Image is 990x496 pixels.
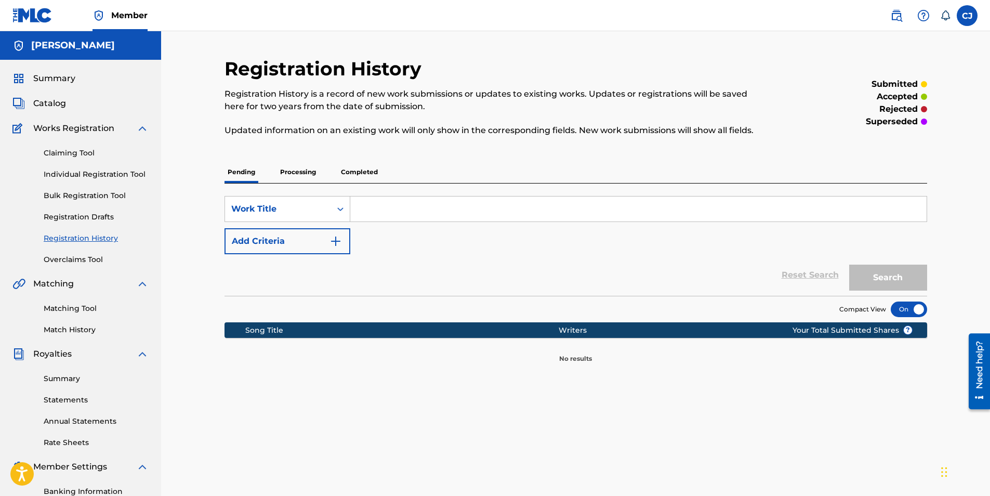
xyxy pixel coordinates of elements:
[44,212,149,223] a: Registration Drafts
[44,324,149,335] a: Match History
[44,190,149,201] a: Bulk Registration Tool
[44,395,149,406] a: Statements
[44,169,149,180] a: Individual Registration Tool
[225,161,258,183] p: Pending
[917,9,930,22] img: help
[338,161,381,183] p: Completed
[245,325,559,336] div: Song Title
[44,148,149,159] a: Claiming Tool
[33,348,72,360] span: Royalties
[12,348,25,360] img: Royalties
[12,461,25,473] img: Member Settings
[559,325,826,336] div: Writers
[957,5,978,26] div: User Menu
[136,348,149,360] img: expand
[12,97,25,110] img: Catalog
[879,103,918,115] p: rejected
[329,235,342,247] img: 9d2ae6d4665cec9f34b9.svg
[12,8,52,23] img: MLC Logo
[839,305,886,314] span: Compact View
[44,303,149,314] a: Matching Tool
[938,446,990,496] iframe: Chat Widget
[890,9,903,22] img: search
[12,72,75,85] a: SummarySummary
[225,88,765,113] p: Registration History is a record of new work submissions or updates to existing works. Updates or...
[136,461,149,473] img: expand
[866,115,918,128] p: superseded
[33,72,75,85] span: Summary
[44,233,149,244] a: Registration History
[872,78,918,90] p: submitted
[559,342,592,363] p: No results
[904,326,912,334] span: ?
[33,461,107,473] span: Member Settings
[231,203,325,215] div: Work Title
[961,330,990,413] iframe: Resource Center
[225,196,927,296] form: Search Form
[136,278,149,290] img: expand
[111,9,148,21] span: Member
[886,5,907,26] a: Public Search
[941,456,947,488] div: Drag
[93,9,105,22] img: Top Rightsholder
[33,97,66,110] span: Catalog
[12,122,26,135] img: Works Registration
[12,278,25,290] img: Matching
[225,228,350,254] button: Add Criteria
[136,122,149,135] img: expand
[31,40,115,51] h5: Charles Jackson
[44,373,149,384] a: Summary
[877,90,918,103] p: accepted
[12,40,25,52] img: Accounts
[33,278,74,290] span: Matching
[225,124,765,137] p: Updated information on an existing work will only show in the corresponding fields. New work subm...
[44,254,149,265] a: Overclaims Tool
[793,325,913,336] span: Your Total Submitted Shares
[33,122,114,135] span: Works Registration
[225,57,427,81] h2: Registration History
[940,10,951,21] div: Notifications
[44,437,149,448] a: Rate Sheets
[12,97,66,110] a: CatalogCatalog
[277,161,319,183] p: Processing
[913,5,934,26] div: Help
[44,416,149,427] a: Annual Statements
[12,72,25,85] img: Summary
